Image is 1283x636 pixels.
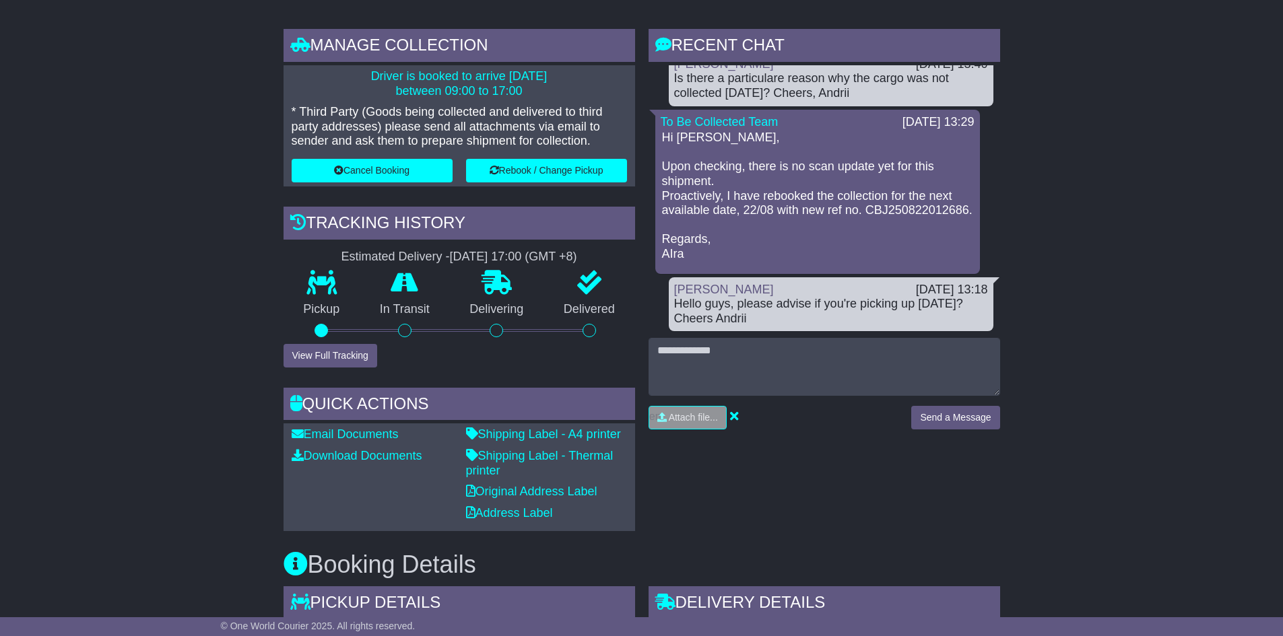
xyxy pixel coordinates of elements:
[284,207,635,243] div: Tracking history
[661,115,779,129] a: To Be Collected Team
[902,115,975,130] div: [DATE] 13:29
[292,427,399,441] a: Email Documents
[284,302,360,317] p: Pickup
[292,449,422,462] a: Download Documents
[674,297,988,326] div: Hello guys, please advise if you're picking up [DATE]? Cheers Andrii
[674,57,774,71] a: [PERSON_NAME]
[911,406,999,429] button: Send a Message
[466,485,597,498] a: Original Address Label
[466,506,553,520] a: Address Label
[284,344,377,367] button: View Full Tracking
[662,131,973,261] p: Hi [PERSON_NAME], Upon checking, there is no scan update yet for this shipment. Proactively, I ha...
[649,29,1000,65] div: RECENT CHAT
[450,302,544,317] p: Delivering
[221,621,416,631] span: © One World Courier 2025. All rights reserved.
[674,71,988,100] div: Is there a particulare reason why the cargo was not collected [DATE]? Cheers, Andrii
[284,29,635,65] div: Manage collection
[292,69,627,98] p: Driver is booked to arrive [DATE] between 09:00 to 17:00
[450,250,577,264] div: [DATE] 17:00 (GMT +8)
[466,427,621,441] a: Shipping Label - A4 printer
[292,105,627,149] p: * Third Party (Goods being collected and delivered to third party addresses) please send all atta...
[360,302,450,317] p: In Transit
[674,283,774,296] a: [PERSON_NAME]
[284,388,635,424] div: Quick Actions
[466,159,627,182] button: Rebook / Change Pickup
[466,449,614,477] a: Shipping Label - Thermal printer
[916,283,988,297] div: [DATE] 13:18
[284,250,635,264] div: Estimated Delivery -
[292,159,453,182] button: Cancel Booking
[544,302,635,317] p: Delivered
[649,586,1000,623] div: Delivery Details
[284,586,635,623] div: Pickup Details
[284,551,1000,578] h3: Booking Details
